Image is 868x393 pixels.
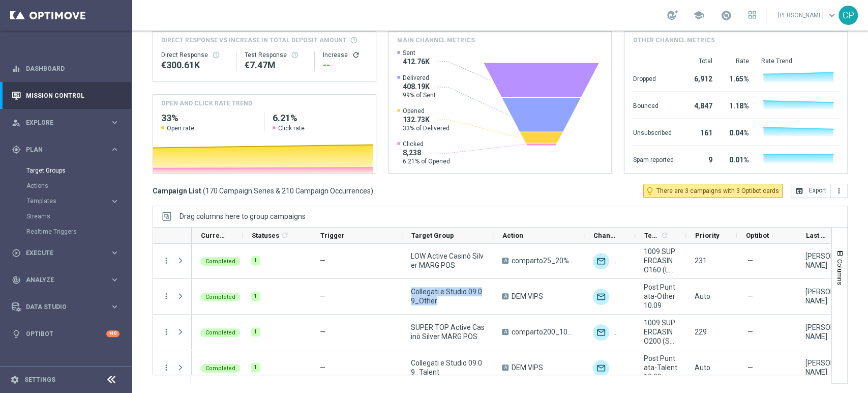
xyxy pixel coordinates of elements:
span: 99% of Sent [403,91,436,99]
i: person_search [12,118,21,127]
span: Calculate column [279,230,289,241]
i: keyboard_arrow_right [110,196,119,206]
button: Mission Control [11,92,120,100]
span: Collegati e Studio 09.09_Other [411,287,485,305]
div: Rate [724,57,749,65]
span: Completed [205,294,235,300]
div: 6,912 [685,70,712,86]
span: 231 [695,257,707,265]
div: Unsubscribed [633,124,673,140]
div: +10 [106,330,119,337]
a: Mission Control [26,82,119,109]
button: Data Studio keyboard_arrow_right [11,303,120,311]
span: SUPER TOP Active Casinò Silver MARG POS [411,323,485,341]
div: Optimail [593,289,609,305]
div: 1.18% [724,97,749,113]
a: Realtime Triggers [26,228,106,236]
h2: 33% [161,112,256,124]
span: 170 Campaign Series & 210 Campaign Occurrences [205,186,371,195]
h4: Other channel metrics [633,36,714,45]
h4: OPEN AND CLICK RATE TREND [161,99,252,108]
span: Trigger [320,232,345,239]
div: Other [613,253,630,269]
i: settings [10,375,19,384]
span: — [747,363,753,372]
div: 1 [251,292,260,301]
button: equalizer Dashboard [11,65,120,73]
div: Total [685,57,712,65]
div: Increase [323,51,368,59]
div: Templates [26,193,131,209]
div: Dropped [633,70,673,86]
div: Mission Control [12,82,119,109]
div: Row Groups [179,212,306,220]
div: Explore [12,118,110,127]
div: -- [323,59,368,71]
span: Completed [205,365,235,372]
div: Plan [12,145,110,154]
span: Sent [403,49,430,57]
span: Post Puntata-Other10.09 [644,283,677,310]
i: keyboard_arrow_right [110,145,119,154]
span: A [502,258,508,264]
div: Streams [26,209,131,224]
div: €7,467,096 [245,59,307,71]
div: 1 [251,363,260,372]
span: Opened [403,107,450,115]
i: refresh [661,231,669,239]
div: Rate Trend [761,57,839,65]
span: comparto25_20%upto160 [512,256,576,265]
span: A [502,364,508,371]
i: more_vert [162,292,171,301]
button: gps_fixed Plan keyboard_arrow_right [11,146,120,154]
span: Drag columns here to group campaigns [179,212,306,220]
span: — [320,292,325,300]
div: Dashboard [12,55,119,82]
colored-tag: Completed [200,292,241,301]
span: A [502,329,508,335]
span: DEM VIPS [512,363,543,372]
span: — [320,363,325,372]
i: more_vert [162,363,171,372]
span: 229 [695,328,707,336]
button: more_vert [162,256,171,265]
div: 0.01% [724,151,749,167]
div: Direct Response [161,51,228,59]
span: — [747,256,753,265]
i: play_circle_outline [12,248,21,258]
span: Last Modified By [806,232,830,239]
span: Current Status [201,232,225,239]
button: lightbulb Optibot +10 [11,330,120,338]
i: keyboard_arrow_right [110,248,119,258]
span: Plan [26,147,110,153]
i: lightbulb [12,329,21,339]
div: marco Maccarrone [805,323,839,341]
button: play_circle_outline Execute keyboard_arrow_right [11,249,120,257]
span: A [502,293,508,299]
span: 33% of Delivered [403,124,450,132]
span: Direct Response VS Increase In Total Deposit Amount [161,36,347,45]
div: Analyze [12,275,110,285]
colored-tag: Completed [200,363,241,373]
div: Actions [26,178,131,193]
button: more_vert [162,327,171,336]
div: Optimail [593,324,609,341]
span: 6.21% of Opened [403,157,450,165]
span: 132.73K [403,115,450,124]
button: person_search Explore keyboard_arrow_right [11,119,120,127]
span: Execute [26,250,110,256]
multiple-options-button: Export to CSV [791,186,848,194]
i: gps_fixed [12,145,21,154]
img: Optimail [593,360,609,376]
h4: Main channel metrics [397,36,475,45]
span: Columns [836,259,844,285]
i: keyboard_arrow_right [110,302,119,312]
div: €300,607 [161,59,228,71]
colored-tag: Completed [200,256,241,266]
h2: 6.21% [273,112,367,124]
